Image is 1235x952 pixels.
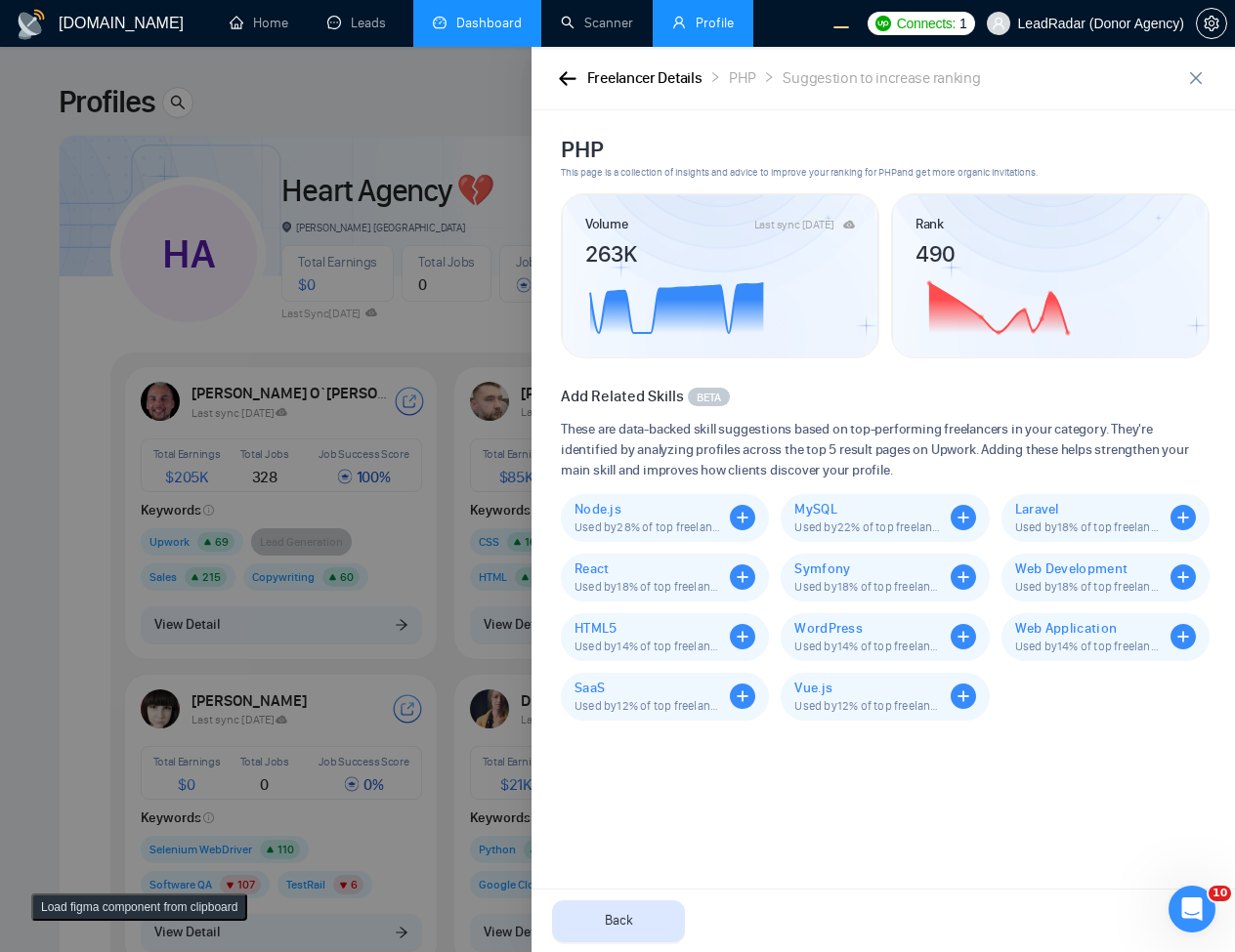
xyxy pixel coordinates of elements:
span: HTML5 [575,620,722,637]
article: Volume [585,214,627,235]
span: close [1181,70,1211,86]
span: 10 [1209,886,1231,901]
span: Profile [696,15,734,31]
span: Used by 14 % of top freelancers. Boosts your PHP sk visibility. [1015,639,1163,653]
div: Last sync [DATE] [754,219,834,230]
article: 490 [916,235,1185,263]
span: Web Application [1015,620,1163,637]
span: BETA [697,389,721,406]
span: Add Related Skills [561,387,684,405]
span: Web Development [1015,560,1163,577]
span: setting [1197,16,1226,31]
div: PHP [729,66,755,91]
span: Node.js [575,501,722,517]
button: close [1180,62,1212,94]
span: plus-circle [730,683,755,709]
article: 263K [585,235,855,263]
span: SaaS [575,680,722,696]
span: plus-circle [951,505,976,530]
span: Connects: [897,13,956,34]
span: Used by 12 % of top freelancers. Boosts your PHP sk visibility. [794,698,942,713]
img: logo [16,9,47,40]
span: Vue.js [794,680,942,696]
a: messageLeads [327,15,394,31]
a: homeHome [230,15,288,31]
iframe: Intercom live chat [1169,886,1215,932]
span: Back [605,910,633,931]
span: These are data-backed skill suggestions based on top-performing freelancers in your category. The... [561,419,1210,480]
span: plus-circle [951,624,976,649]
span: user [992,17,1005,30]
span: Used by 14 % of top freelancers. Boosts your PHP sk visibility. [794,639,942,653]
span: Used by 12 % of top freelancers. Boosts your PHP sk visibility. [575,698,722,713]
button: Back [552,900,685,942]
img: upwork-logo.png [875,16,891,31]
span: right [709,71,721,83]
button: setting [1196,8,1227,39]
span: right [763,71,775,83]
article: Rank [916,214,944,235]
div: Suggestion to increase ranking [783,66,980,91]
span: Symfony [794,560,942,577]
span: WordPress [794,620,942,637]
a: searchScanner [561,15,633,31]
span: plus-circle [951,683,976,709]
span: plus-circle [730,624,755,649]
span: This page is a collection of insights and advice to improve your ranking for PHP and get more org... [561,165,1210,181]
span: 1 [959,13,967,34]
h2: PHP [561,134,1210,165]
div: Freelancer Details [587,66,703,91]
span: plus-circle [730,505,755,530]
span: plus-circle [951,564,976,590]
span: Used by 14 % of top freelancers. Boosts your PHP sk visibility. [575,639,722,653]
span: MySQL [794,501,942,517]
span: user [672,16,686,29]
a: dashboardDashboard [433,15,522,31]
span: plus-circle [1171,505,1196,530]
span: plus-circle [1171,564,1196,590]
span: Used by 18 % of top freelancers. Boosts your PHP sk visibility. [794,579,942,594]
span: Used by 18 % of top freelancers. Boosts your PHP sk visibility. [1015,579,1163,594]
span: Used by 22 % of top freelancers. Boosts your PHP sk visibility. [794,519,942,534]
span: plus-circle [1171,624,1196,649]
span: Used by 18 % of top freelancers. Boosts your PHP sk visibility. [1015,519,1163,534]
span: Used by 18 % of top freelancers. Boosts your PHP sk visibility. [575,579,722,594]
span: React [575,560,722,577]
span: Laravel [1015,501,1163,517]
span: plus-circle [730,564,755,590]
span: Used by 28 % of top freelancers. Boosts your PHP sk visibility. [575,519,722,534]
a: setting [1196,16,1227,31]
